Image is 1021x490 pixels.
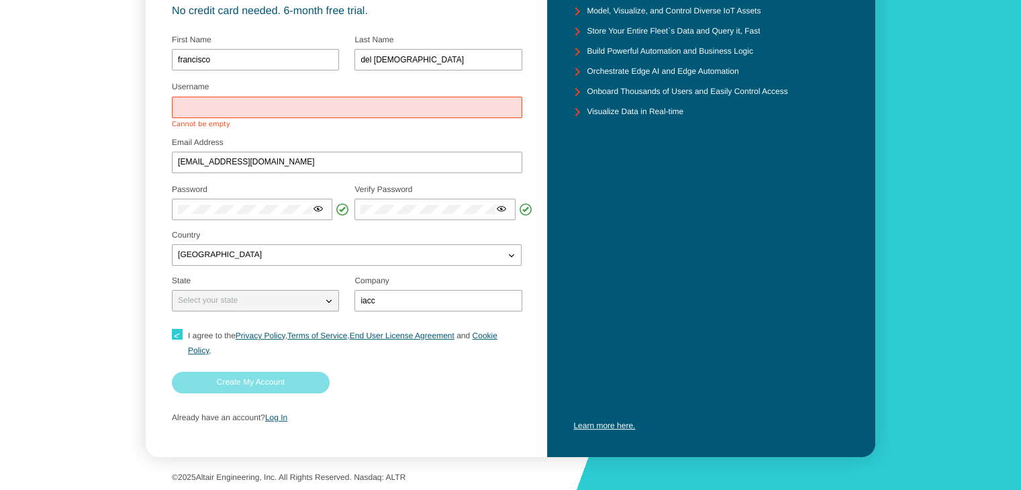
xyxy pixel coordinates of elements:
[573,421,635,430] a: Learn more here.
[587,47,752,56] unity-typography: Build Powerful Automation and Business Logic
[456,331,470,340] span: and
[178,473,196,482] span: 2025
[236,331,285,340] a: Privacy Policy
[265,413,287,422] a: Log In
[587,67,738,77] unity-typography: Orchestrate Edge AI and Edge Automation
[573,261,849,416] iframe: YouTube video player
[587,87,787,97] unity-typography: Onboard Thousands of Users and Easily Control Access
[172,82,209,91] label: Username
[172,185,207,194] label: Password
[172,121,522,129] div: Cannot be empty
[354,185,412,194] label: Verify Password
[172,138,224,147] label: Email Address
[188,331,497,355] a: Cookie Policy
[188,331,497,355] span: I agree to the , , ,
[287,331,347,340] a: Terms of Service
[587,27,760,36] unity-typography: Store Your Entire Fleet`s Data and Query it, Fast
[587,107,683,117] unity-typography: Visualize Data in Real-time
[587,7,761,16] unity-typography: Model, Visualize, and Control Diverse IoT Assets
[350,331,454,340] a: End User License Agreement
[172,413,522,423] p: Already have an account?
[172,5,522,17] unity-typography: No credit card needed. 6-month free trial.
[172,473,849,483] p: © Altair Engineering, Inc. All Rights Reserved. Nasdaq: ALTR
